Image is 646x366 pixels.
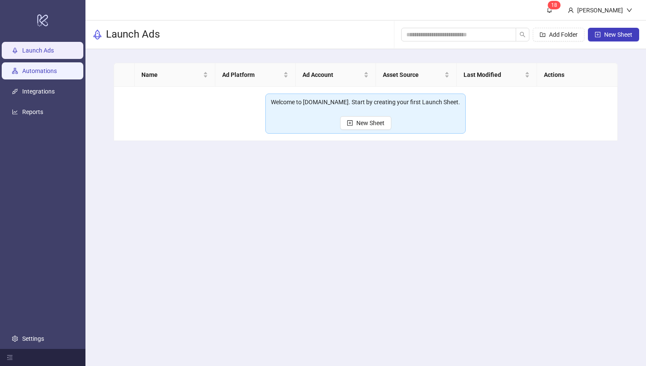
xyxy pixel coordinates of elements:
span: folder-add [540,32,546,38]
th: Last Modified [457,63,537,87]
sup: 18 [548,1,561,9]
span: Ad Platform [222,70,282,79]
span: New Sheet [604,31,632,38]
a: Settings [22,335,44,342]
button: New Sheet [340,116,391,130]
span: down [626,7,632,13]
button: Add Folder [533,28,584,41]
span: plus-square [347,120,353,126]
span: Asset Source [383,70,442,79]
span: user [568,7,574,13]
span: search [520,32,526,38]
span: Last Modified [464,70,523,79]
span: plus-square [595,32,601,38]
th: Ad Account [296,63,376,87]
div: Welcome to [DOMAIN_NAME]. Start by creating your first Launch Sheet. [271,97,460,107]
th: Ad Platform [215,63,296,87]
button: New Sheet [588,28,639,41]
h3: Launch Ads [106,28,160,41]
th: Asset Source [376,63,456,87]
a: Launch Ads [22,47,54,54]
span: 8 [554,2,557,8]
div: [PERSON_NAME] [574,6,626,15]
a: Reports [22,109,43,116]
span: menu-fold [7,354,13,360]
span: New Sheet [356,120,385,126]
span: 1 [551,2,554,8]
th: Name [135,63,215,87]
span: Name [141,70,201,79]
a: Integrations [22,88,55,95]
span: bell [546,7,552,13]
span: rocket [92,29,103,40]
span: Add Folder [549,31,578,38]
a: Automations [22,68,57,75]
th: Actions [537,63,617,87]
span: Ad Account [302,70,362,79]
